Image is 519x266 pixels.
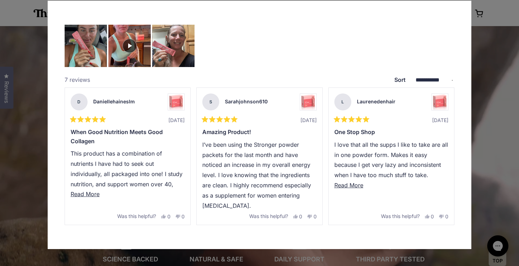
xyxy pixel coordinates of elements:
button: Read More [71,189,185,199]
button: 0 [425,214,434,219]
strong: Daniellehaineslm [93,98,135,104]
div: Carousel of customer-uploaded media. Press left and right arrows to navigate. Press enter or spac... [65,25,196,67]
button: Gorgias live chat [4,2,25,24]
div: One stop shop [334,128,448,137]
img: A woman in a kitchen holding up a pink product package while smiling at the camera [152,25,195,67]
button: 0 [307,214,317,219]
li: Slide 5 [193,87,325,225]
a: View ThriveOn Stronger [168,93,185,110]
strong: Laurenedenhair [357,98,395,104]
span: Was this helpful? [381,213,420,219]
span: Was this helpful? [117,213,156,219]
span: [DATE] [432,117,448,123]
span: [DATE] [300,117,317,123]
button: Read More [334,180,448,191]
img: A woman with blonde hair and red nail polish holding a pink packet while sitting in what appears ... [65,25,107,67]
span: [DATE] [168,117,185,123]
strong: S [202,93,219,110]
p: I love that all the supps I like to take are all in one powder form. Makes it easy because I get ... [334,140,448,262]
button: 0 [175,214,185,219]
a: View ThriveOn Stronger [300,93,317,110]
li: Slide 6 [326,87,457,225]
div: Amazing product! [202,128,316,137]
p: I’ve been using the Stronger powder packets for the last month and have noticed an increase in my... [202,140,316,211]
button: Next [437,87,454,225]
div: When good nutrition meets good collagen [71,128,185,146]
strong: L [334,93,351,110]
strong: Sarahjohnson610 [225,98,268,104]
div: 7 reviews [65,75,90,85]
span: Was this helpful? [249,213,288,219]
label: Sort [394,76,406,83]
button: Previous [65,87,82,225]
button: 0 [161,214,171,219]
span: Read More [334,182,363,189]
li: Slide 4 [62,87,193,225]
div: Review Carousel [65,87,454,225]
a: View ThriveOn Stronger [431,93,448,110]
img: Customer-uploaded video, show more details [108,25,151,67]
button: 0 [293,214,303,219]
div: Rated 5.0 out of 5 stars Based on 7 reviews [65,18,454,232]
span: Read More [71,191,100,198]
